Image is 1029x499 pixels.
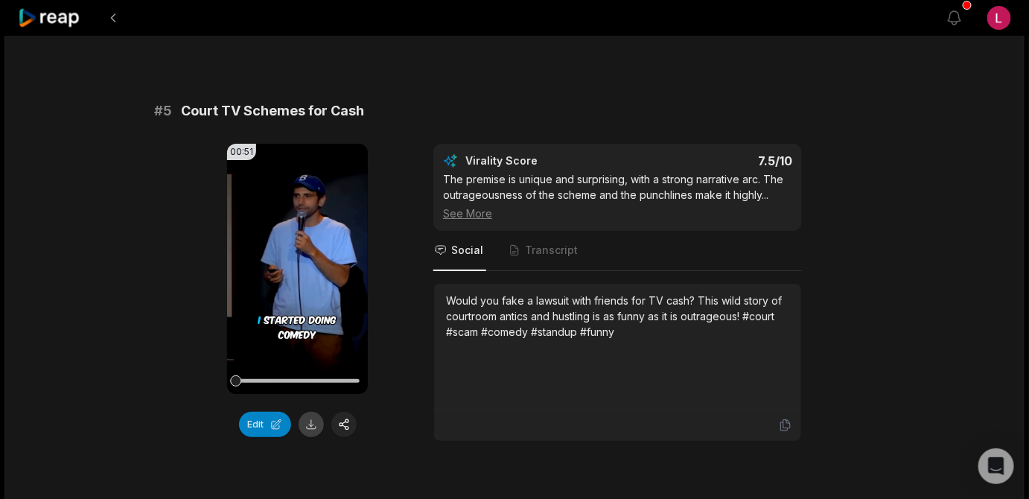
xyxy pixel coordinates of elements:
[443,171,792,221] div: The premise is unique and surprising, with a strong narrative arc. The outrageousness of the sche...
[525,243,578,258] span: Transcript
[443,206,792,221] div: See More
[154,101,172,121] span: # 5
[446,293,789,340] div: Would you fake a lawsuit with friends for TV cash? This wild story of courtroom antics and hustli...
[239,412,291,437] button: Edit
[181,101,364,121] span: Court TV Schemes for Cash
[465,153,625,168] div: Virality Score
[451,243,483,258] span: Social
[227,144,368,394] video: Your browser does not support mp4 format.
[433,231,802,271] nav: Tabs
[633,153,793,168] div: 7.5 /10
[978,448,1014,484] div: Open Intercom Messenger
